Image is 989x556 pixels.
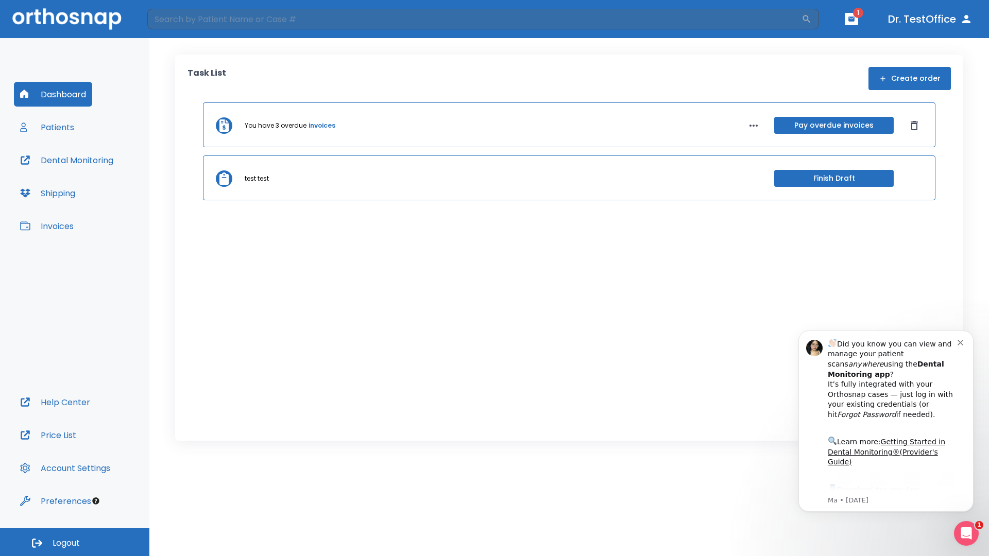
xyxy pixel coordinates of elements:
[14,82,92,107] button: Dashboard
[14,390,96,414] button: Help Center
[14,148,120,172] button: Dental Monitoring
[868,67,951,90] button: Create order
[245,121,306,130] p: You have 3 overdue
[147,9,802,29] input: Search by Patient Name or Case #
[45,168,175,220] div: Download the app: | ​ Let us know if you need help getting started!
[14,115,80,140] button: Patients
[954,521,979,546] iframe: Intercom live chat
[12,8,122,29] img: Orthosnap
[774,170,894,187] button: Finish Draft
[187,67,226,90] p: Task List
[884,10,977,28] button: Dr. TestOffice
[91,496,100,506] div: Tooltip anchor
[853,8,863,18] span: 1
[45,170,137,189] a: App Store
[975,521,983,529] span: 1
[14,181,81,205] button: Shipping
[906,117,923,134] button: Dismiss
[53,537,80,549] span: Logout
[175,22,183,30] button: Dismiss notification
[774,117,894,134] button: Pay overdue invoices
[14,423,82,447] button: Price List
[45,181,175,190] p: Message from Ma, sent 2w ago
[783,315,989,528] iframe: Intercom notifications message
[14,456,116,480] button: Account Settings
[245,174,269,183] p: test test
[14,489,97,513] button: Preferences
[14,214,80,238] button: Invoices
[309,121,335,130] a: invoices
